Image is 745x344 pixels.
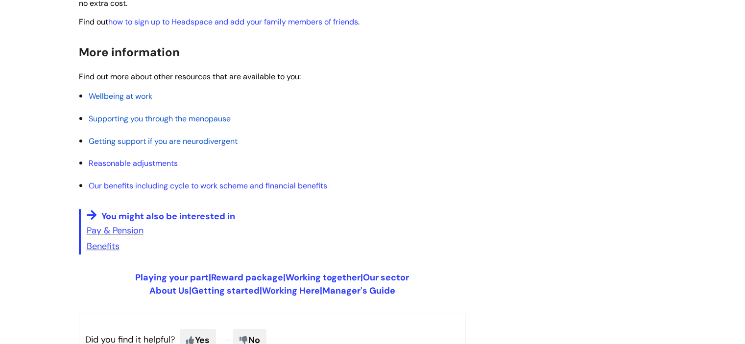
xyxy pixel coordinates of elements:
a: Pay & Pension [87,225,144,236]
a: Reward package [211,272,283,283]
span: Find out . [79,17,360,27]
a: Our sector [363,272,409,283]
a: Playing your part [135,272,209,283]
a: Getting started [192,285,260,297]
a: Benefits [87,240,120,252]
a: Reasonable adjustments [89,158,178,168]
span: | | | [135,272,409,283]
a: Supporting you through the menopause [89,114,231,124]
span: Find out more about other resources that are available to you: [79,71,301,82]
a: Manager's Guide [322,285,395,297]
span: More information [79,45,180,60]
a: how to sign up to Headspace and add your family members of friends [108,17,358,27]
a: Wellbeing at work [89,91,152,101]
a: Working together [286,272,360,283]
span: You might also be interested in [101,210,235,222]
a: Working Here [262,285,320,297]
a: Our benefits including cycle to work scheme and financial benefits [89,181,327,191]
a: About Us [149,285,189,297]
a: Getting support if you are neurodivergent [89,136,238,146]
span: | | | [149,285,395,297]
